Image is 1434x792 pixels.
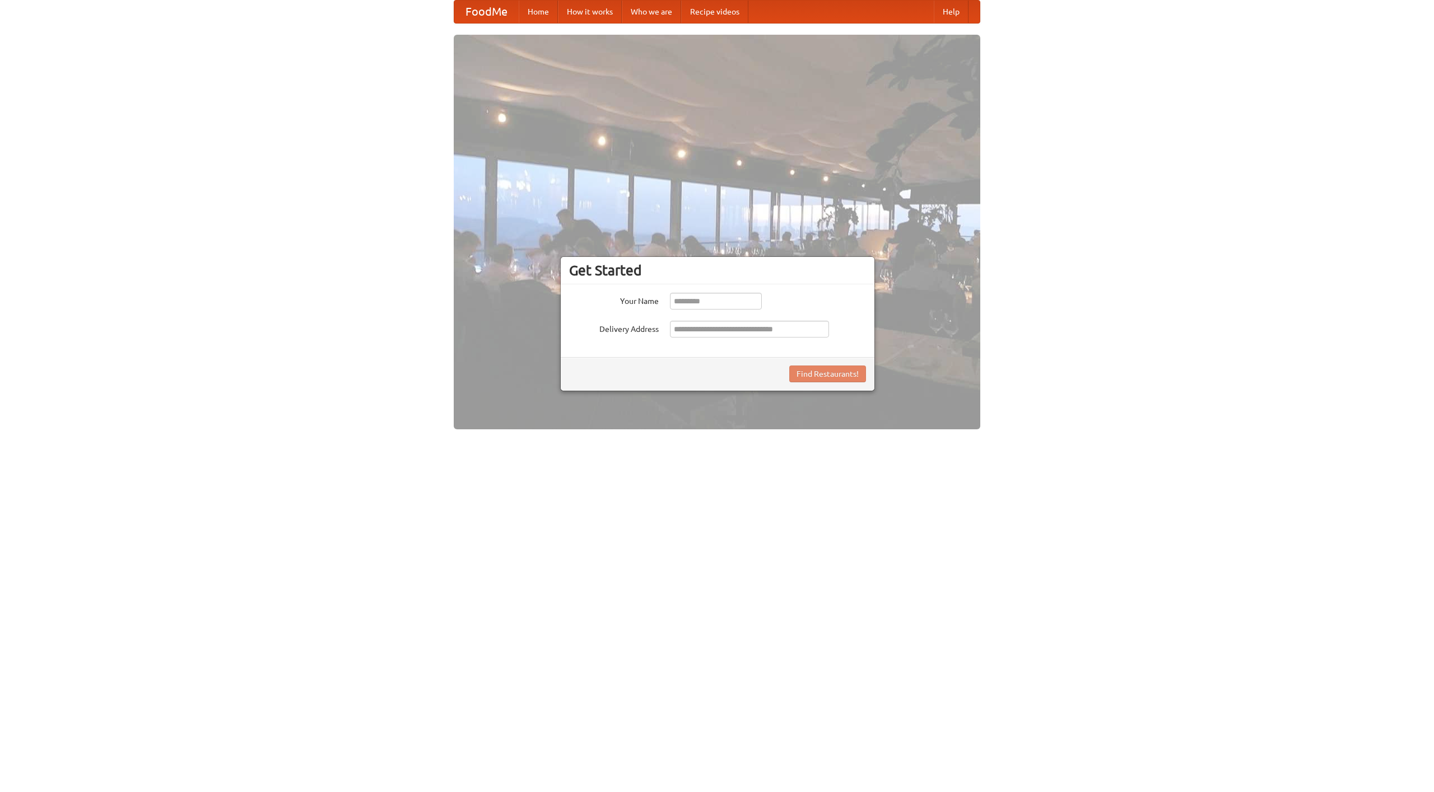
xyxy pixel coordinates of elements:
a: FoodMe [454,1,519,23]
a: Who we are [622,1,681,23]
a: Recipe videos [681,1,748,23]
h3: Get Started [569,262,866,279]
label: Your Name [569,293,659,307]
a: Home [519,1,558,23]
a: How it works [558,1,622,23]
label: Delivery Address [569,321,659,335]
a: Help [934,1,969,23]
button: Find Restaurants! [789,365,866,382]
